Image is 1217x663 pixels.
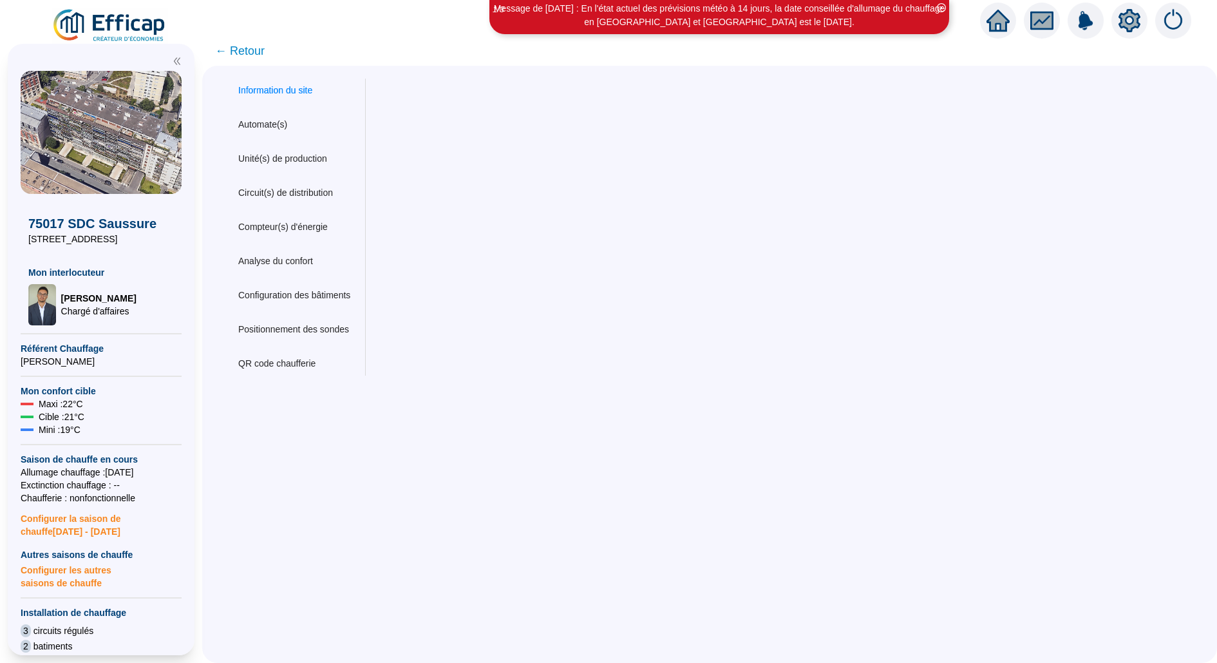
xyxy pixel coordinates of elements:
[937,3,946,12] span: close-circle
[61,292,137,305] span: [PERSON_NAME]
[491,2,947,29] div: Message de [DATE] : En l'état actuel des prévisions météo à 14 jours, la date conseillée d'alluma...
[21,640,31,653] span: 2
[986,9,1010,32] span: home
[28,284,56,325] img: Chargé d'affaires
[21,466,182,479] span: Allumage chauffage : [DATE]
[61,305,137,318] span: Chargé d'affaires
[39,410,84,423] span: Cible : 21 °C
[238,289,350,302] div: Configuration des bâtiments
[238,255,313,268] div: Analyse du confort
[1068,3,1104,39] img: alerts
[21,504,182,538] span: Configurer la saison de chauffe [DATE] - [DATE]
[238,186,333,200] div: Circuit(s) de distribution
[21,548,182,561] span: Autres saisons de chauffe
[28,233,174,245] span: [STREET_ADDRESS]
[21,385,182,398] span: Mon confort cible
[1155,3,1191,39] img: alerts
[28,266,174,279] span: Mon interlocuteur
[21,606,182,619] span: Installation de chauffage
[33,624,93,637] span: circuits régulés
[21,355,182,368] span: [PERSON_NAME]
[33,640,73,653] span: batiments
[1118,9,1141,32] span: setting
[21,624,31,637] span: 3
[238,118,287,131] div: Automate(s)
[21,561,182,590] span: Configurer les autres saisons de chauffe
[1030,9,1053,32] span: fund
[21,479,182,492] span: Exctinction chauffage : --
[39,398,83,410] span: Maxi : 22 °C
[238,84,312,97] div: Information du site
[238,220,328,234] div: Compteur(s) d'énergie
[238,152,327,166] div: Unité(s) de production
[39,423,80,436] span: Mini : 19 °C
[21,492,182,504] span: Chaufferie : non fonctionnelle
[493,5,504,14] i: 1 / 3
[215,42,265,60] span: ← Retour
[238,357,316,370] div: QR code chaufferie
[21,453,182,466] span: Saison de chauffe en cours
[52,8,168,44] img: efficap energie logo
[28,215,174,233] span: 75017 SDC Saussure
[238,323,349,336] div: Positionnement des sondes
[173,57,182,66] span: double-left
[21,342,182,355] span: Référent Chauffage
